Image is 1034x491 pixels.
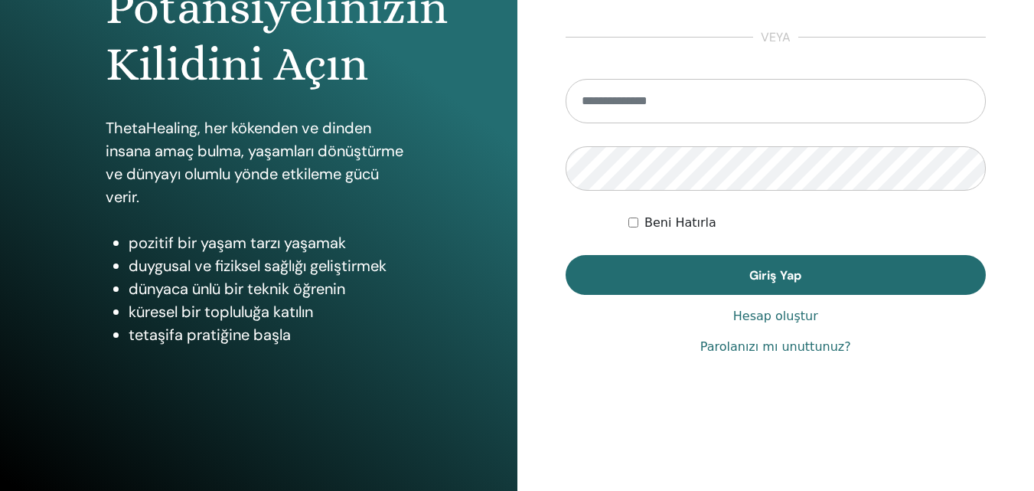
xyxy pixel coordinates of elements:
[106,116,412,208] p: ThetaHealing, her kökenden ve dinden insana amaç bulma, yaşamları dönüştürme ve dünyayı olumlu yö...
[753,28,798,47] span: veya
[700,338,851,356] a: Parolanızı mı unuttunuz?
[129,300,412,323] li: küresel bir topluluğa katılın
[733,307,818,326] a: Hesap oluştur
[129,254,412,277] li: duygusal ve fiziksel sağlığı geliştirmek
[644,214,716,232] label: Beni Hatırla
[129,323,412,346] li: tetaşifa pratiğine başla
[129,277,412,300] li: dünyaca ünlü bir teknik öğrenin
[749,267,801,283] span: Giriş Yap
[566,255,987,295] button: Giriş Yap
[129,231,412,254] li: pozitif bir yaşam tarzı yaşamak
[628,214,986,232] div: Keep me authenticated indefinitely or until I manually logout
